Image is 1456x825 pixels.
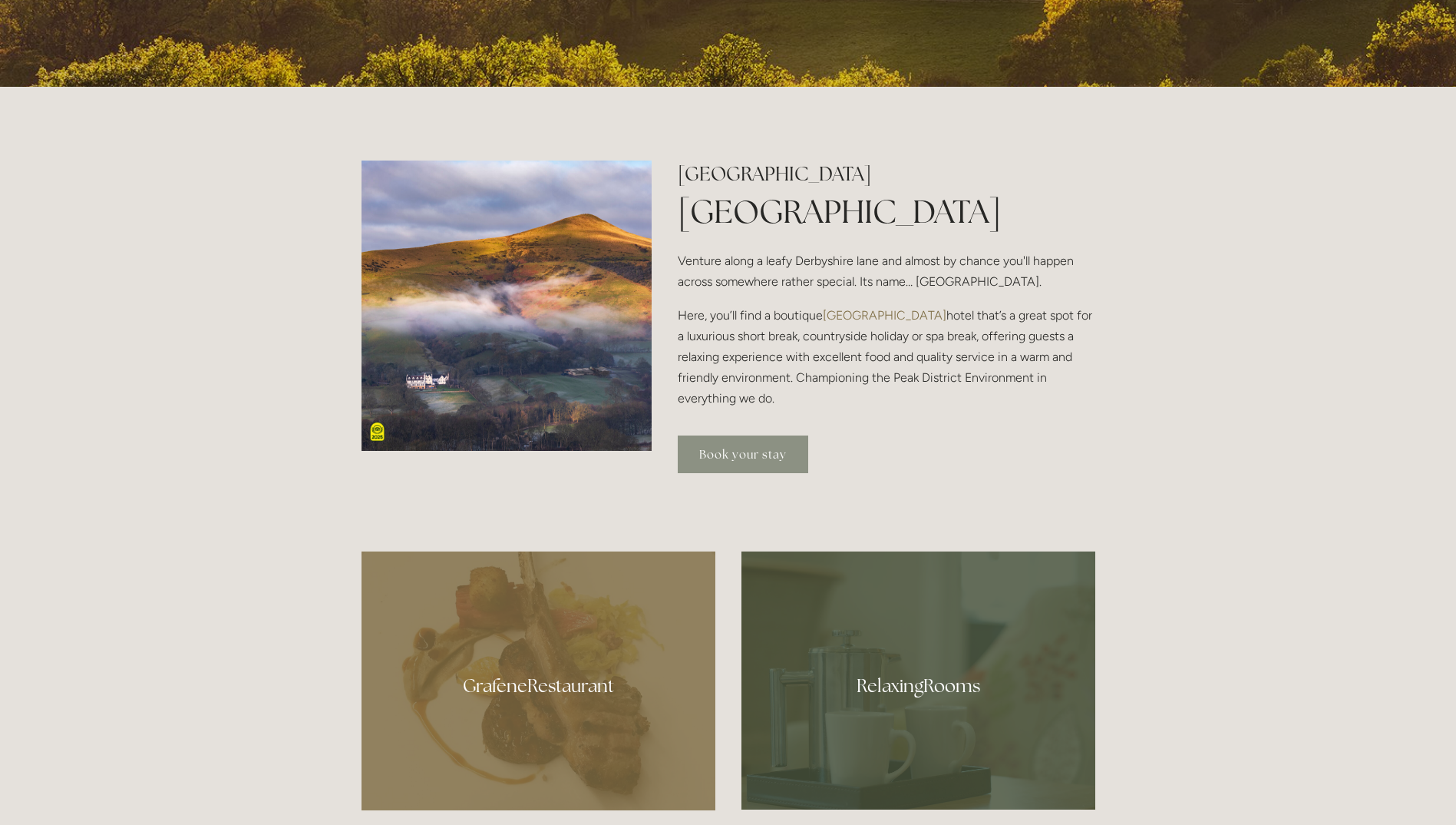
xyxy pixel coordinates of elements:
[823,308,946,323] a: [GEOGRAPHIC_DATA]
[741,552,1095,810] a: photo of a tea tray and its cups, Losehill House
[678,189,1094,234] h1: [GEOGRAPHIC_DATA]
[678,161,1094,187] h2: [GEOGRAPHIC_DATA]
[362,552,715,810] a: Cutlet and shoulder of Cabrito goat, smoked aubergine, beetroot terrine, savoy cabbage, melting b...
[678,305,1094,409] p: Here, you’ll find a boutique hotel that’s a great spot for a luxurious short break, countryside h...
[678,436,808,473] a: Book your stay
[678,250,1094,292] p: Venture along a leafy Derbyshire lane and almost by chance you'll happen across somewhere rather ...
